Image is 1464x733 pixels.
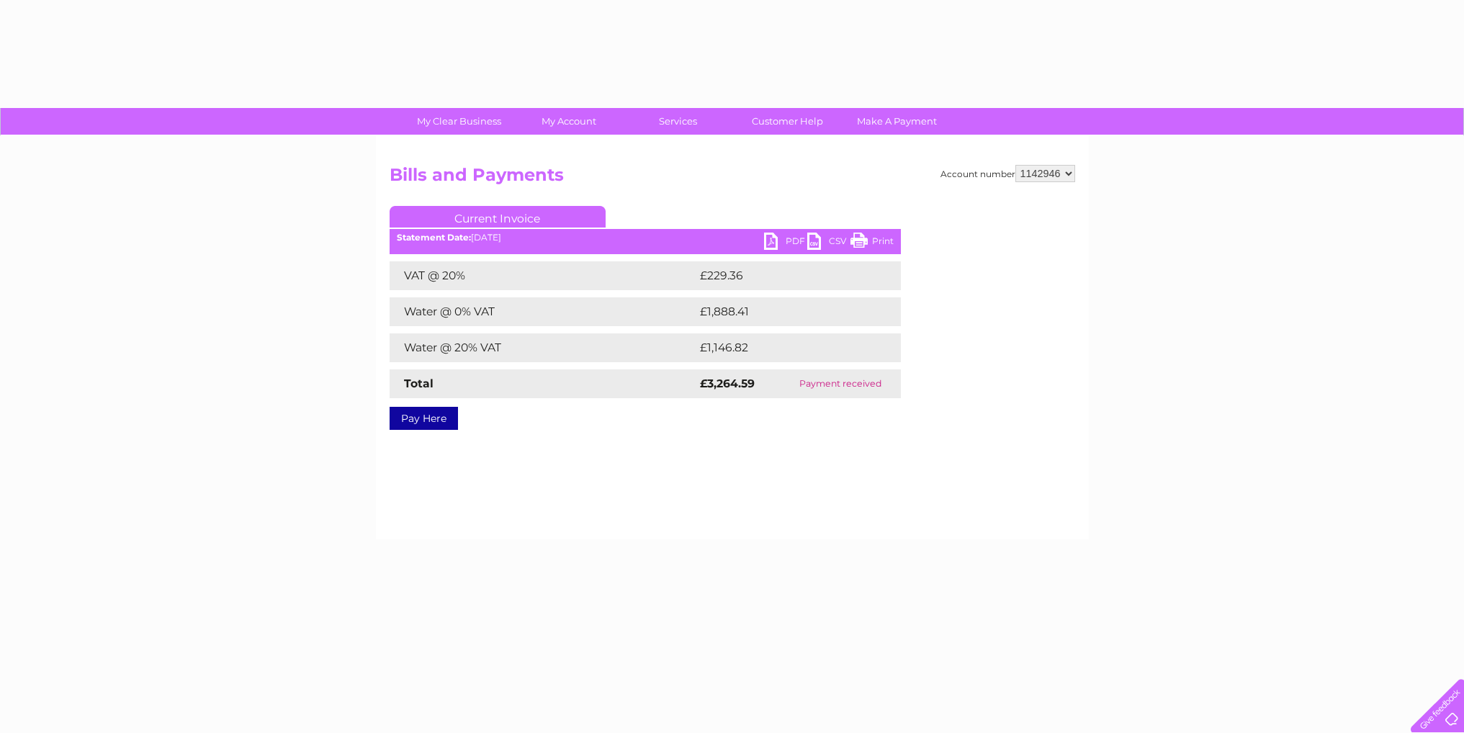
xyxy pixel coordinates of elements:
[764,233,807,253] a: PDF
[390,333,696,362] td: Water @ 20% VAT
[850,233,894,253] a: Print
[807,233,850,253] a: CSV
[728,108,847,135] a: Customer Help
[696,261,876,290] td: £229.36
[696,297,878,326] td: £1,888.41
[940,165,1075,182] div: Account number
[780,369,901,398] td: Payment received
[619,108,737,135] a: Services
[837,108,956,135] a: Make A Payment
[390,165,1075,192] h2: Bills and Payments
[700,377,755,390] strong: £3,264.59
[404,377,434,390] strong: Total
[390,297,696,326] td: Water @ 0% VAT
[390,261,696,290] td: VAT @ 20%
[390,206,606,228] a: Current Invoice
[390,407,458,430] a: Pay Here
[509,108,628,135] a: My Account
[400,108,518,135] a: My Clear Business
[397,232,471,243] b: Statement Date:
[696,333,877,362] td: £1,146.82
[390,233,901,243] div: [DATE]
